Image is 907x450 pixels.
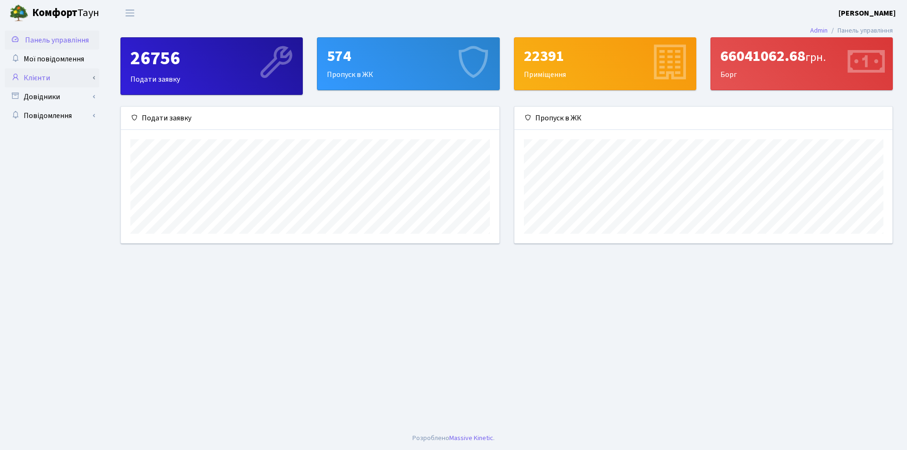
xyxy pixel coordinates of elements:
[317,37,499,90] a: 574Пропуск в ЖК
[839,8,896,18] b: [PERSON_NAME]
[24,54,84,64] span: Мої повідомлення
[514,38,696,90] div: Приміщення
[524,47,686,65] div: 22391
[412,433,495,443] div: Розроблено .
[327,47,489,65] div: 574
[120,37,303,95] a: 26756Подати заявку
[317,38,499,90] div: Пропуск в ЖК
[9,4,28,23] img: logo.png
[839,8,896,19] a: [PERSON_NAME]
[130,47,293,70] div: 26756
[514,107,893,130] div: Пропуск в ЖК
[5,106,99,125] a: Повідомлення
[5,50,99,68] a: Мої повідомлення
[5,87,99,106] a: Довідники
[121,107,499,130] div: Подати заявку
[514,37,696,90] a: 22391Приміщення
[5,31,99,50] a: Панель управління
[118,5,142,21] button: Переключити навігацію
[121,38,302,94] div: Подати заявку
[796,21,907,41] nav: breadcrumb
[449,433,493,443] a: Massive Kinetic
[32,5,77,20] b: Комфорт
[711,38,892,90] div: Борг
[25,35,89,45] span: Панель управління
[828,25,893,36] li: Панель управління
[805,49,826,66] span: грн.
[5,68,99,87] a: Клієнти
[32,5,99,21] span: Таун
[810,25,828,35] a: Admin
[720,47,883,65] div: 66041062.68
